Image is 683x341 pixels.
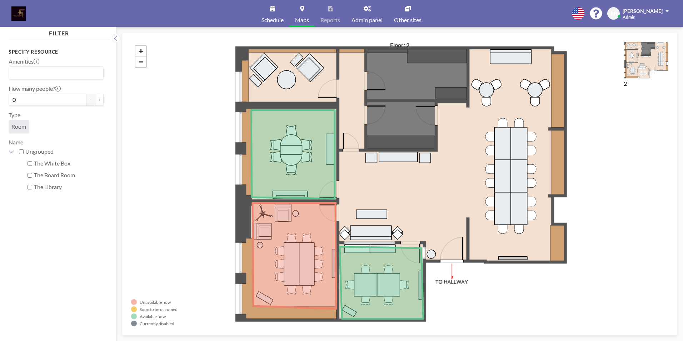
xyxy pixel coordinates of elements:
[34,183,104,191] label: The Library
[610,10,617,17] span: BR
[9,139,23,145] label: Name
[352,17,383,23] span: Admin panel
[9,85,61,92] label: How many people?
[139,46,143,55] span: +
[261,17,284,23] span: Schedule
[140,321,174,326] div: Currently disabled
[623,8,663,14] span: [PERSON_NAME]
[139,57,143,66] span: −
[624,80,627,87] label: 2
[320,17,340,23] span: Reports
[34,172,104,179] label: The Board Room
[9,49,104,55] h3: Specify resource
[623,14,635,20] span: Admin
[140,307,178,312] div: Soon to be occupied
[135,56,146,67] a: Zoom out
[295,17,309,23] span: Maps
[394,17,422,23] span: Other sites
[390,41,409,49] h4: Floor: 2
[25,148,104,155] label: Ungrouped
[140,314,166,319] div: Available now
[10,68,99,78] input: Search for option
[135,46,146,56] a: Zoom in
[34,160,104,167] label: The White Box
[86,94,95,106] button: -
[11,123,26,130] span: Room
[9,67,103,79] div: Search for option
[11,6,26,21] img: organization-logo
[624,41,668,79] img: 9ac97996b15b53de89f321613f7873b7.png
[9,27,109,37] h4: FILTER
[140,300,171,305] div: Unavailable now
[95,94,104,106] button: +
[9,112,20,119] label: Type
[9,58,39,65] label: Amenities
